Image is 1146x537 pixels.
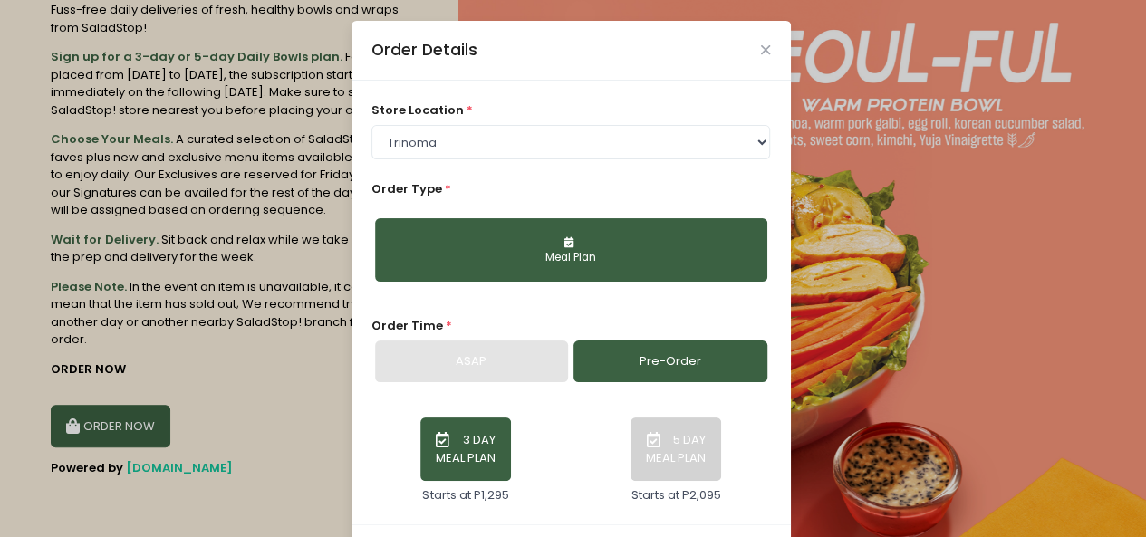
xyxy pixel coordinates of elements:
button: 3 DAY MEAL PLAN [420,417,511,481]
span: Order Type [371,180,442,197]
button: Close [761,45,770,54]
span: Order Time [371,317,443,334]
div: Order Details [371,38,477,62]
a: Pre-Order [573,340,766,382]
span: store location [371,101,464,119]
div: Starts at P2,095 [631,486,721,504]
div: Starts at P1,295 [422,486,508,504]
button: Meal Plan [375,218,767,282]
div: Meal Plan [388,250,755,266]
button: 5 DAY MEAL PLAN [631,417,721,481]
